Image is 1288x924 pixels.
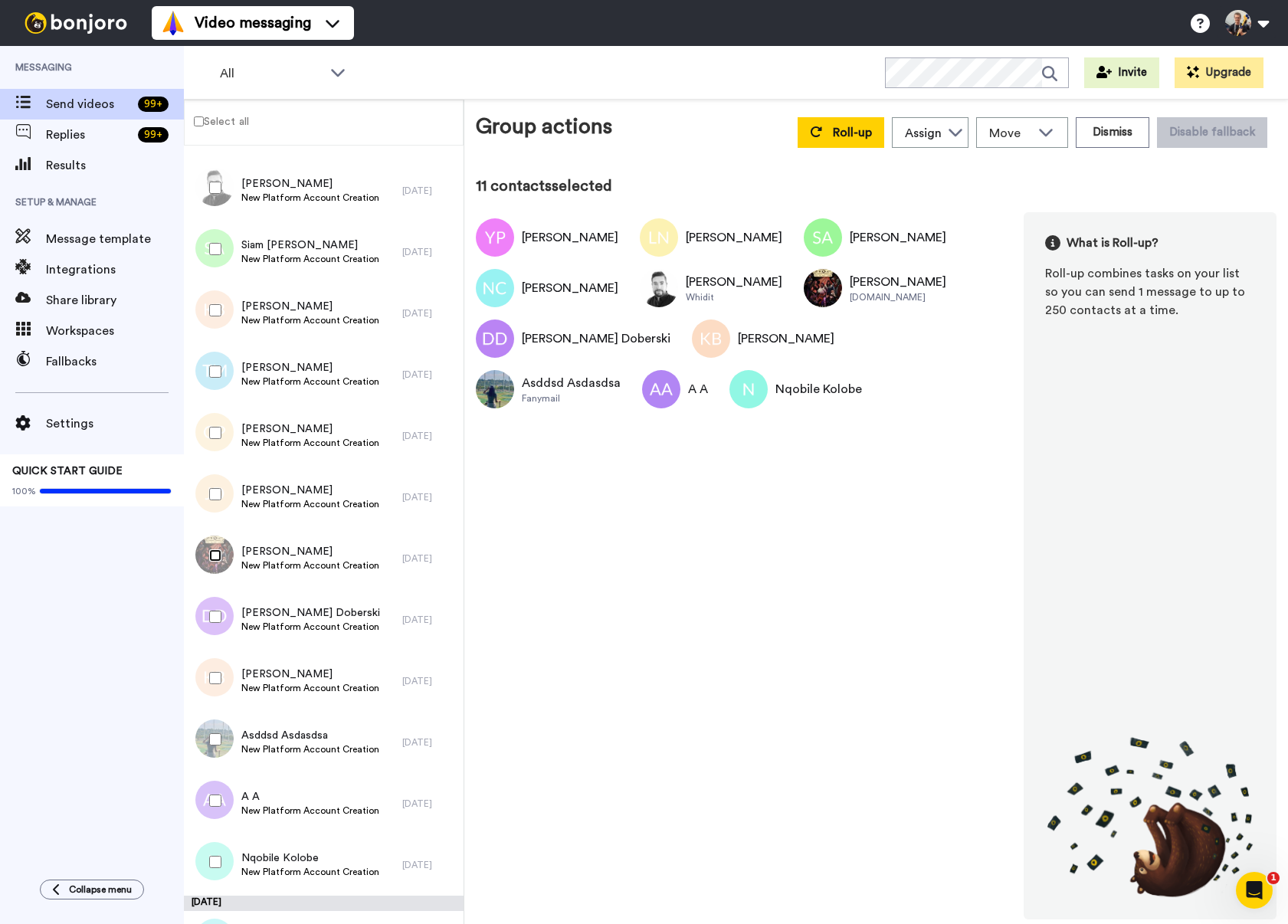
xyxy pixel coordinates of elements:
div: [PERSON_NAME] [686,273,782,291]
span: QUICK START GUIDE [12,466,123,477]
div: [DATE] [184,896,464,911]
span: Fallbacks [46,352,184,371]
div: A A [688,380,708,398]
span: New Platform Account Creation [241,866,379,878]
div: Assign [905,124,942,143]
span: What is Roll-up? [1067,234,1159,252]
div: [DATE] [402,185,456,197]
img: joro-roll.png [1045,736,1255,898]
div: [PERSON_NAME] [850,228,946,247]
span: [PERSON_NAME] [241,176,379,192]
img: bj-logo-header-white.svg [18,12,133,34]
span: Results [46,156,184,175]
div: [DATE] [402,246,456,258]
label: Select all [185,112,249,130]
img: Image of Nqobile Kolobe [729,370,768,408]
div: Roll-up combines tasks on your list so you can send 1 message to up to 250 contacts at a time. [1045,264,1255,319]
div: [DOMAIN_NAME] [850,291,946,303]
button: Roll-up [798,117,884,148]
div: [DATE] [402,736,456,749]
span: Nqobile Kolobe [241,850,379,866]
span: [PERSON_NAME] [241,421,379,437]
div: [DATE] [402,491,456,503]
button: Disable fallback [1157,117,1267,148]
div: [DATE] [402,614,456,626]
span: [PERSON_NAME] [241,360,379,375]
span: Settings [46,414,184,433]
button: Collapse menu [40,880,144,899]
img: Image of Darren Meunier [804,269,842,307]
div: [PERSON_NAME] [522,228,618,247]
div: [DATE] [402,859,456,871]
span: New Platform Account Creation [241,682,379,694]
div: [PERSON_NAME] [738,329,834,348]
div: 99 + [138,97,169,112]
div: [PERSON_NAME] [522,279,618,297]
img: Image of Saori Araki [804,218,842,257]
span: New Platform Account Creation [241,314,379,326]
div: Whidit [686,291,782,303]
img: Image of Kevin Brown [692,319,730,358]
span: 100% [12,485,36,497]
div: [PERSON_NAME] [686,228,782,247]
div: [DATE] [402,798,456,810]
div: [DATE] [402,307,456,319]
span: 1 [1267,872,1280,884]
div: Group actions [476,111,612,148]
span: New Platform Account Creation [241,743,379,755]
span: [PERSON_NAME] Doberski [241,605,380,621]
span: Workspaces [46,322,184,340]
div: 11 contacts selected [476,175,1277,197]
div: [PERSON_NAME] [850,273,946,291]
span: [PERSON_NAME] [241,299,379,314]
span: New Platform Account Creation [241,253,379,265]
span: All [220,64,323,83]
div: [DATE] [402,369,456,381]
div: [DATE] [402,675,456,687]
div: Fanymail [522,392,621,405]
span: Send videos [46,95,132,113]
span: Move [989,124,1031,143]
span: Message template [46,230,184,248]
span: New Platform Account Creation [241,375,379,388]
div: Nqobile Kolobe [775,380,862,398]
button: Invite [1084,57,1159,88]
span: New Platform Account Creation [241,559,379,572]
span: New Platform Account Creation [241,804,379,817]
div: 99 + [138,127,169,143]
input: Select all [194,116,204,126]
div: Asddsd Asdasdsa [522,374,621,392]
span: A A [241,789,379,804]
span: Asddsd Asdasdsa [241,728,379,743]
img: Image of Leon Nimanaj [640,218,678,257]
span: New Platform Account Creation [241,437,379,449]
span: Collapse menu [69,883,132,896]
span: Integrations [46,260,184,279]
iframe: Intercom live chat [1236,872,1273,909]
span: Video messaging [195,12,311,34]
div: [DATE] [402,430,456,442]
span: [PERSON_NAME] [241,667,379,682]
img: Image of Domin Doberski [476,319,514,358]
span: Replies [46,126,132,144]
button: Dismiss [1076,117,1149,148]
img: Image of A A [642,370,680,408]
span: New Platform Account Creation [241,192,379,204]
span: [PERSON_NAME] [241,544,379,559]
span: Roll-up [833,126,872,139]
span: New Platform Account Creation [241,621,380,633]
img: Image of Asddsd Asdasdsa [476,370,514,408]
span: [PERSON_NAME] [241,483,379,498]
span: New Platform Account Creation [241,498,379,510]
img: Image of Yash Pareek [476,218,514,257]
img: Image of Kevin Brown [640,269,678,307]
img: Image of Nguyen Van Chien [476,269,514,307]
img: vm-color.svg [161,11,185,35]
button: Upgrade [1175,57,1263,88]
div: [DATE] [402,552,456,565]
span: Siam [PERSON_NAME] [241,238,379,253]
span: Share library [46,291,184,310]
div: [PERSON_NAME] Doberski [522,329,670,348]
